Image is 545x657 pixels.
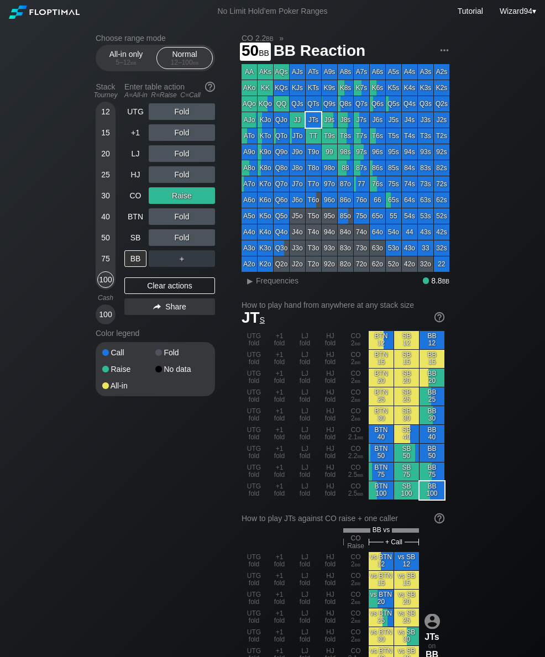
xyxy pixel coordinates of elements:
[290,224,305,240] div: J4o
[290,64,305,80] div: AJs
[258,224,273,240] div: K4o
[402,256,417,272] div: 42o
[394,331,419,349] div: SB 12
[394,387,419,406] div: SB 25
[442,276,449,285] span: bb
[91,78,120,103] div: Stack
[355,358,361,366] span: bb
[290,160,305,176] div: J8o
[386,96,401,112] div: Q5s
[124,145,146,162] div: LJ
[306,256,321,272] div: T2o
[355,396,361,403] span: bb
[159,48,210,69] div: Normal
[124,277,215,294] div: Clear actions
[242,208,257,224] div: A5o
[242,112,257,128] div: AJo
[438,44,450,56] img: ellipsis.fd386fe8.svg
[290,80,305,96] div: KJs
[369,387,394,406] div: BTN 25
[338,112,353,128] div: J8s
[306,208,321,224] div: T5o
[343,350,368,368] div: CO 2
[306,96,321,112] div: QTs
[290,96,305,112] div: QJs
[402,96,417,112] div: Q4s
[370,160,385,176] div: 86s
[97,306,114,323] div: 100
[354,160,369,176] div: 87s
[402,224,417,240] div: 44
[274,34,290,43] span: »
[418,256,433,272] div: 32o
[102,349,155,356] div: Call
[97,166,114,183] div: 25
[322,96,337,112] div: Q9s
[402,112,417,128] div: J4s
[343,369,368,387] div: CO 2
[322,208,337,224] div: 95o
[102,365,155,373] div: Raise
[434,80,449,96] div: K2s
[322,160,337,176] div: 98o
[267,406,292,424] div: +1 fold
[369,406,394,424] div: BTN 30
[354,64,369,80] div: A7s
[274,144,289,160] div: Q9o
[318,331,343,349] div: HJ fold
[425,613,440,629] img: icon-avatar.b40e07d9.svg
[292,350,317,368] div: LJ fold
[258,176,273,192] div: K7o
[97,208,114,225] div: 40
[242,176,257,192] div: A7o
[267,387,292,406] div: +1 fold
[292,425,317,443] div: LJ fold
[338,64,353,80] div: A8s
[124,250,146,267] div: BB
[97,103,114,120] div: 12
[290,176,305,192] div: J7o
[274,112,289,128] div: QJo
[497,5,538,17] div: ▾
[149,145,215,162] div: Fold
[274,128,289,144] div: QTo
[433,512,446,524] img: help.32db89a4.svg
[343,406,368,424] div: CO 2
[355,377,361,385] span: bb
[201,7,344,18] div: No Limit Hold’em Poker Ranges
[124,166,146,183] div: HJ
[101,48,151,69] div: All-in only
[242,369,266,387] div: UTG fold
[149,103,215,120] div: Fold
[290,240,305,256] div: J3o
[97,187,114,204] div: 30
[124,103,146,120] div: UTG
[338,160,353,176] div: 88
[318,425,343,443] div: HJ fold
[96,324,215,342] div: Color legend
[242,301,444,309] h2: How to play hand from anywhere at any stack size
[394,369,419,387] div: SB 20
[402,64,417,80] div: A4s
[418,160,433,176] div: 83s
[274,64,289,80] div: AQs
[267,350,292,368] div: +1 fold
[242,64,257,80] div: AA
[418,192,433,208] div: 63s
[354,128,369,144] div: T7s
[418,64,433,80] div: A3s
[149,124,215,141] div: Fold
[338,96,353,112] div: Q8s
[434,112,449,128] div: J2s
[290,192,305,208] div: J6o
[258,240,273,256] div: K3o
[402,208,417,224] div: 54s
[124,229,146,246] div: SB
[240,33,275,43] span: CO 2.2
[354,96,369,112] div: Q7s
[418,144,433,160] div: 93s
[420,425,444,443] div: BB 40
[306,128,321,144] div: TT
[402,80,417,96] div: K4s
[97,145,114,162] div: 20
